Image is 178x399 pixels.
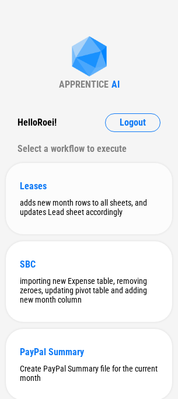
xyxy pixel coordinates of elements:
[105,113,160,132] button: Logout
[66,36,113,79] img: Apprentice AI
[111,79,120,90] div: AI
[20,364,158,383] div: Create PayPal Summary file for the current month
[20,259,158,270] div: SBC
[20,181,158,192] div: Leases
[18,140,160,158] div: Select a workflow to execute
[120,118,146,127] span: Logout
[20,198,158,217] div: adds new month rows to all sheets, and updates Lead sheet accordingly
[20,346,158,358] div: PayPal Summary
[20,276,158,304] div: importing new Expense table, removing zeroes, updating pivot table and adding new month column
[18,113,57,132] div: Hello Roei !
[59,79,109,90] div: APPRENTICE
